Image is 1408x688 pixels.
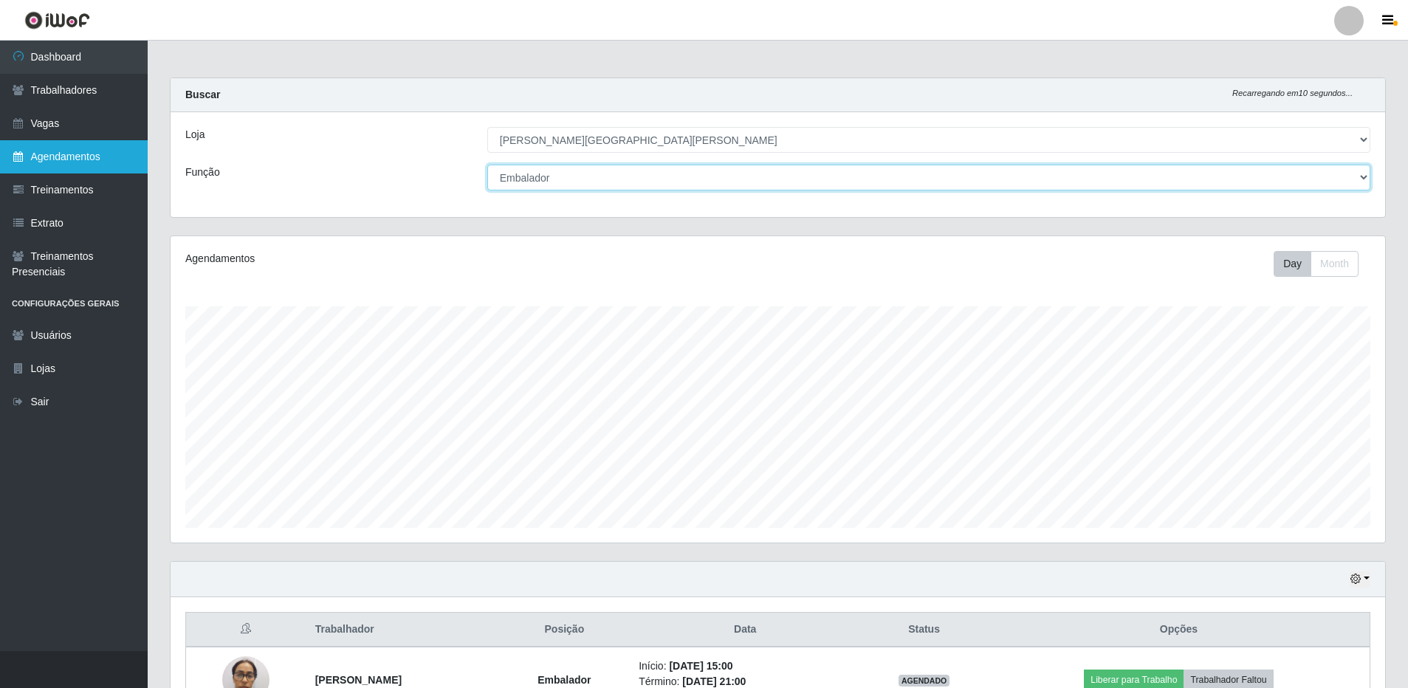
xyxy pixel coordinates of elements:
img: CoreUI Logo [24,11,90,30]
strong: Embalador [538,674,591,686]
li: Início: [639,658,851,674]
span: AGENDADO [899,675,950,687]
button: Month [1311,251,1359,277]
label: Função [185,165,220,180]
strong: [PERSON_NAME] [315,674,402,686]
div: Toolbar with button groups [1274,251,1370,277]
th: Status [860,613,988,647]
button: Day [1274,251,1311,277]
th: Posição [499,613,631,647]
th: Data [630,613,860,647]
th: Trabalhador [306,613,499,647]
th: Opções [988,613,1370,647]
div: First group [1274,251,1359,277]
i: Recarregando em 10 segundos... [1232,89,1353,97]
time: [DATE] 15:00 [669,660,732,672]
time: [DATE] 21:00 [682,675,746,687]
strong: Buscar [185,89,220,100]
label: Loja [185,127,205,142]
div: Agendamentos [185,251,666,266]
